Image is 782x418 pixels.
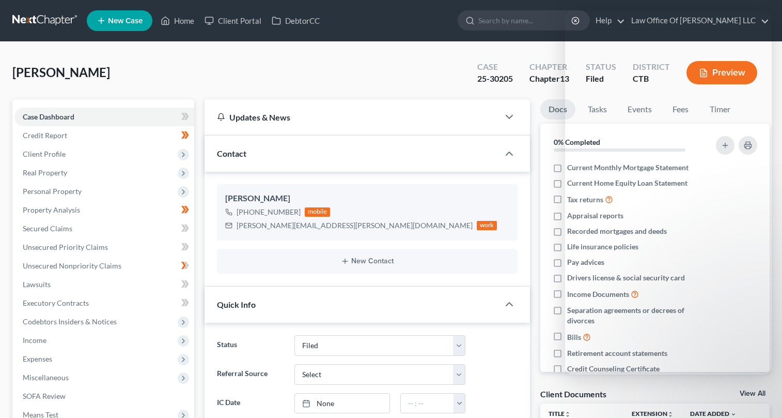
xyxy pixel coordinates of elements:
a: Credit Report [14,126,194,145]
div: work [477,221,497,230]
span: Credit Report [23,131,67,140]
div: [PHONE_NUMBER] [237,207,301,217]
a: DebtorCC [267,11,325,30]
label: Referral Source [212,364,290,385]
a: Docs [540,99,575,120]
div: Chapter [529,61,569,73]
a: Case Dashboard [14,108,194,126]
span: Real Property [23,168,67,177]
input: -- : -- [401,394,454,413]
div: [PERSON_NAME] [225,192,509,205]
div: Chapter [529,73,569,85]
i: expand_more [730,411,737,417]
span: Property Analysis [23,205,80,214]
span: [PERSON_NAME] [12,65,110,80]
label: IC Date [212,393,290,414]
a: Unsecured Priority Claims [14,238,194,257]
span: 13 [560,73,569,83]
input: Search by name... [478,11,573,30]
a: SOFA Review [14,387,194,406]
span: Unsecured Nonpriority Claims [23,261,121,270]
strong: 0% Completed [554,138,600,146]
i: unfold_more [667,411,674,417]
a: Executory Contracts [14,294,194,312]
a: Home [155,11,199,30]
div: 25-30205 [477,73,513,85]
span: Income [23,336,46,345]
i: unfold_more [565,411,571,417]
span: Lawsuits [23,280,51,289]
span: Codebtors Insiders & Notices [23,317,117,326]
a: Date Added expand_more [690,410,737,417]
span: Personal Property [23,187,82,196]
a: Titleunfold_more [549,410,571,417]
span: Unsecured Priority Claims [23,243,108,251]
a: Client Portal [199,11,267,30]
div: Case [477,61,513,73]
span: Case Dashboard [23,112,74,121]
a: Lawsuits [14,275,194,294]
a: View All [740,390,765,397]
span: Executory Contracts [23,298,89,307]
span: Client Profile [23,150,66,158]
a: None [295,394,389,413]
span: New Case [108,17,143,25]
div: [PERSON_NAME][EMAIL_ADDRESS][PERSON_NAME][DOMAIN_NAME] [237,220,473,231]
span: Miscellaneous [23,373,69,382]
span: Quick Info [217,300,256,309]
a: Unsecured Nonpriority Claims [14,257,194,275]
button: New Contact [225,257,509,265]
iframe: Intercom live chat [747,383,772,408]
div: Client Documents [540,389,606,399]
div: Updates & News [217,112,487,123]
label: Status [212,335,290,356]
span: Secured Claims [23,224,72,233]
iframe: Intercom live chat [565,10,772,375]
div: mobile [305,207,331,217]
span: Contact [217,148,246,158]
a: Secured Claims [14,219,194,238]
span: Expenses [23,354,52,363]
a: Extensionunfold_more [632,410,674,417]
a: Property Analysis [14,201,194,219]
span: SOFA Review [23,392,66,400]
